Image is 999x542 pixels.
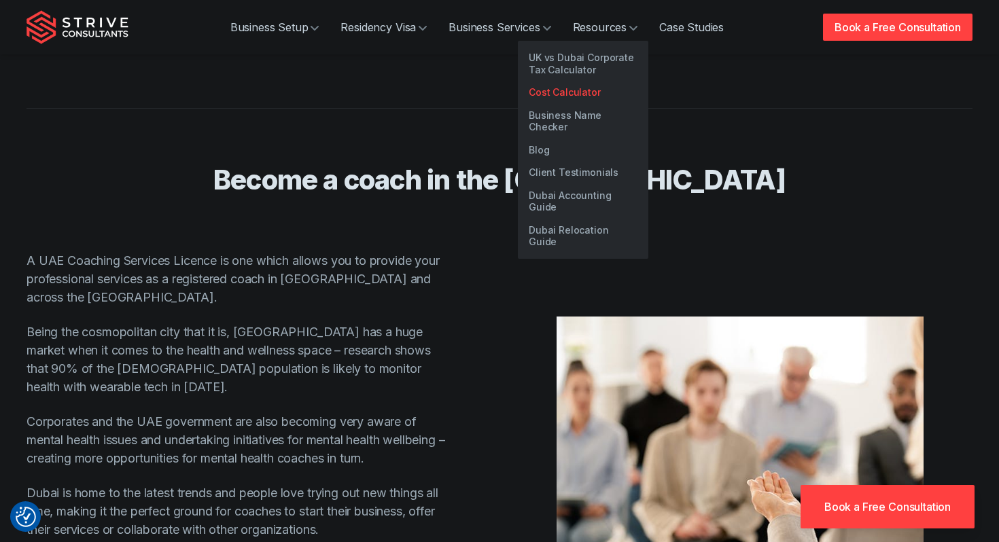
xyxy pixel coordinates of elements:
[518,81,648,104] a: Cost Calculator
[27,484,448,539] p: Dubai is home to the latest trends and people love trying out new things all time, making it the ...
[562,14,649,41] a: Resources
[16,507,36,527] button: Consent Preferences
[518,184,648,219] a: Dubai Accounting Guide
[438,14,561,41] a: Business Services
[801,485,975,528] a: Book a Free Consultation
[518,161,648,184] a: Client Testimonials
[518,139,648,162] a: Blog
[648,14,735,41] a: Case Studies
[823,14,972,41] a: Book a Free Consultation
[27,10,128,44] img: Strive Consultants
[16,507,36,527] img: Revisit consent button
[27,412,448,467] p: Corporates and the UAE government are also becoming very aware of mental health issues and undert...
[330,14,438,41] a: Residency Visa
[518,104,648,139] a: Business Name Checker
[518,219,648,253] a: Dubai Relocation Guide
[518,46,648,81] a: UK vs Dubai Corporate Tax Calculator
[27,251,448,306] p: A UAE Coaching Services Licence is one which allows you to provide your professional services as ...
[65,163,934,197] h2: Become a coach in the [GEOGRAPHIC_DATA]
[220,14,330,41] a: Business Setup
[27,323,448,396] p: Being the cosmopolitan city that it is, [GEOGRAPHIC_DATA] has a huge market when it comes to the ...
